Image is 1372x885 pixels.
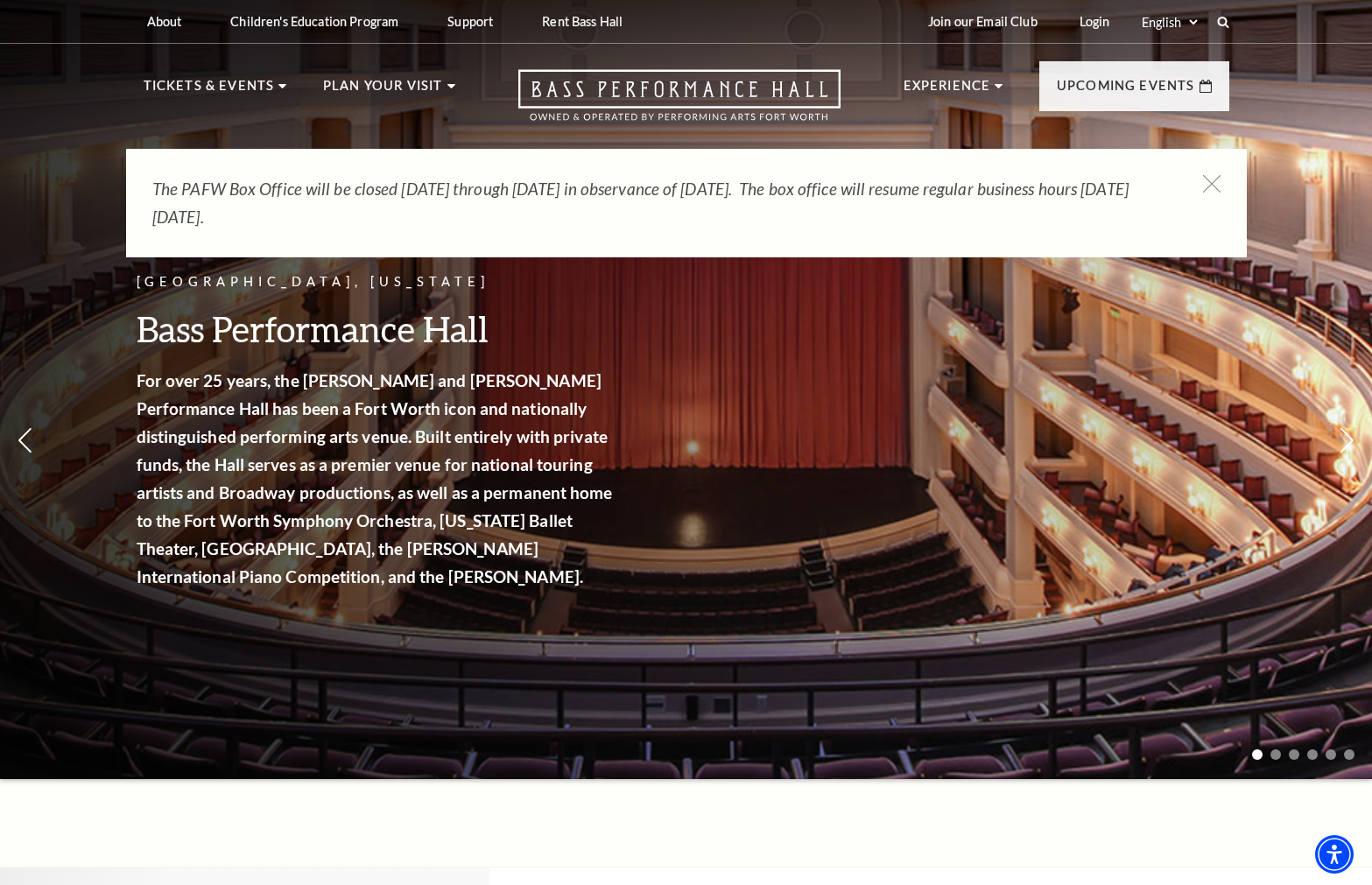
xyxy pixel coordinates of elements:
[137,271,618,293] p: [GEOGRAPHIC_DATA], [US_STATE]
[152,179,1129,227] em: The PAFW Box Office will be closed [DATE] through [DATE] in observance of [DATE]. The box office ...
[1138,14,1200,31] select: Select:
[542,14,623,29] p: Rent Bass Hall
[323,75,443,107] p: Plan Your Visit
[137,370,613,586] strong: For over 25 years, the [PERSON_NAME] and [PERSON_NAME] Performance Hall has been a Fort Worth ico...
[137,306,618,351] h3: Bass Performance Hall
[147,14,182,29] p: About
[1315,835,1354,874] div: Accessibility Menu
[1057,75,1195,107] p: Upcoming Events
[230,14,398,29] p: Children's Education Program
[447,14,493,29] p: Support
[144,75,275,107] p: Tickets & Events
[904,75,991,107] p: Experience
